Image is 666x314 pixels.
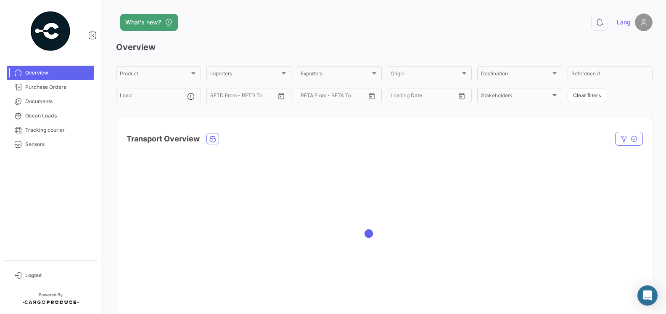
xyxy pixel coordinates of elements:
[25,69,91,77] span: Overview
[210,94,222,100] input: From
[301,94,312,100] input: From
[120,14,178,31] button: What's new?
[455,90,468,102] button: Open calendar
[301,72,370,78] span: Exporters
[568,88,606,102] button: Clear filters
[318,94,349,100] input: To
[29,10,71,52] img: powered-by.png
[116,41,653,53] h3: Overview
[7,109,94,123] a: Ocean Loads
[25,141,91,148] span: Sensors
[120,72,190,78] span: Product
[7,137,94,152] a: Sensors
[408,94,439,100] input: To
[391,94,402,100] input: From
[127,133,200,145] h4: Transport Overview
[25,112,91,120] span: Ocean Loads
[25,98,91,105] span: Documents
[637,285,658,306] div: Abrir Intercom Messenger
[7,80,94,94] a: Purchase Orders
[365,90,378,102] button: Open calendar
[481,94,551,100] span: Stakeholders
[207,133,219,144] button: Ocean
[617,18,631,27] span: Lang
[391,72,460,78] span: Origin
[7,123,94,137] a: Tracking courier
[228,94,259,100] input: To
[7,66,94,80] a: Overview
[25,126,91,134] span: Tracking courier
[275,90,288,102] button: Open calendar
[25,83,91,91] span: Purchase Orders
[635,13,653,31] img: placeholder-user.png
[210,72,280,78] span: Importers
[25,271,91,279] span: Logout
[481,72,551,78] span: Destination
[7,94,94,109] a: Documents
[125,18,161,27] span: What's new?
